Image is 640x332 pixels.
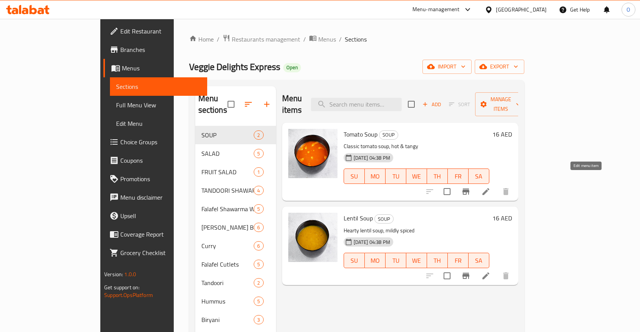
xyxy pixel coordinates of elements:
div: Falafel Shawarma Wraps5 [195,200,276,218]
a: Branches [103,40,207,59]
span: SU [347,255,362,266]
button: Add section [258,95,276,113]
button: MO [365,253,386,268]
span: SOUP [375,215,393,224]
span: Tandoori [201,278,254,287]
div: Falafel Shawarma Wraps [201,204,254,214]
span: SU [347,171,362,182]
span: 5 [254,150,263,157]
a: Coverage Report [103,225,207,244]
span: 6 [254,224,263,231]
div: Hummus [201,297,254,306]
span: import [429,62,465,72]
li: / [303,35,306,44]
div: FRUIT SALAD1 [195,163,276,181]
span: 2 [254,132,263,139]
button: MO [365,169,386,184]
span: SALAD [201,149,254,158]
h2: Menu items [282,93,302,116]
span: WE [409,171,424,182]
span: Coupons [120,156,201,165]
span: Choice Groups [120,137,201,147]
button: delete [497,182,515,201]
div: items [254,223,263,232]
span: FRUIT SALAD [201,167,254,177]
span: Add item [419,98,444,110]
div: SALAD5 [195,144,276,163]
span: 1 [254,169,263,176]
span: 4 [254,187,263,194]
span: MO [368,255,382,266]
button: SA [469,253,489,268]
div: SOUP2 [195,126,276,144]
span: 3 [254,316,263,324]
button: import [422,60,472,74]
span: 5 [254,298,263,305]
button: SU [344,253,365,268]
span: Select all sections [223,96,239,112]
a: Edit Restaurant [103,22,207,40]
div: items [254,297,263,306]
span: TANDOORI SHAWARMA [201,186,254,195]
span: Edit Menu [116,119,201,128]
a: Restaurants management [223,34,300,44]
button: SU [344,169,365,184]
span: 2 [254,279,263,287]
span: TH [430,171,445,182]
input: search [311,98,402,111]
button: FR [448,253,469,268]
span: Select section first [444,98,475,110]
span: Manage items [481,95,520,114]
button: TU [386,253,406,268]
span: Full Menu View [116,100,201,110]
h6: 16 AED [492,129,512,140]
span: [DATE] 04:38 PM [351,239,393,246]
div: SOUP [379,130,398,140]
span: 5 [254,205,263,213]
div: items [254,278,263,287]
button: Branch-specific-item [457,267,475,285]
span: Menus [122,63,201,73]
div: items [254,130,263,140]
span: TU [389,171,403,182]
span: Grocery Checklist [120,248,201,257]
button: WE [406,253,427,268]
button: TH [427,253,448,268]
span: FR [451,255,465,266]
span: SA [472,255,486,266]
div: SOUP [374,214,394,224]
span: Branches [120,45,201,54]
button: Manage items [475,92,527,116]
span: SOUP [379,130,398,139]
span: TU [389,255,403,266]
div: items [254,260,263,269]
span: Select section [403,96,419,112]
a: Promotions [103,170,207,188]
div: SOUP [201,130,254,140]
h6: 16 AED [492,213,512,224]
span: Add [421,100,442,109]
div: Falafel Cutlets5 [195,255,276,274]
div: items [254,241,263,250]
a: Grocery Checklist [103,244,207,262]
span: Version: [104,269,123,279]
a: Full Menu View [110,96,207,114]
span: Get support on: [104,282,140,292]
a: Choice Groups [103,133,207,151]
h2: Menu sections [198,93,228,116]
span: export [481,62,518,72]
div: items [254,315,263,324]
span: Sort sections [239,95,258,113]
span: Biryani [201,315,254,324]
div: [PERSON_NAME] Bowls6 [195,218,276,237]
div: Curry [201,241,254,250]
a: Menus [309,34,336,44]
p: Hearty lentil soup, mildly spiced [344,226,489,235]
button: Branch-specific-item [457,182,475,201]
div: [GEOGRAPHIC_DATA] [496,5,547,14]
div: items [254,167,263,177]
